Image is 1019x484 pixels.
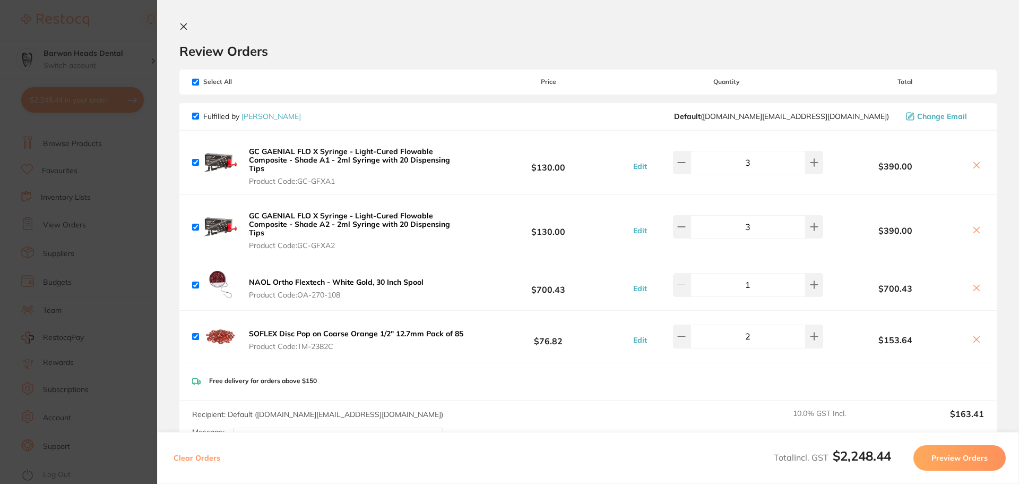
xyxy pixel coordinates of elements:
b: GC GAENIAL FLO X Syringe - Light-Cured Flowable Composite - Shade A2 - 2ml Syringe with 20 Dispen... [249,211,450,237]
button: SOFLEX Disc Pop on Coarse Orange 1/2" 12.7mm Pack of 85 Product Code:TM-2382C [246,329,467,351]
b: Default [674,112,701,121]
span: Product Code: OA-270-108 [249,291,424,299]
button: Edit [630,162,650,171]
span: Total Incl. GST [774,452,891,463]
b: SOFLEX Disc Pop on Coarse Orange 1/2" 12.7mm Pack of 85 [249,329,463,338]
b: $2,248.44 [833,448,891,464]
a: [PERSON_NAME] [241,112,301,121]
img: b2YwejZncA [203,268,237,302]
img: Ym40NDBrNQ [203,319,237,353]
b: $130.00 [469,153,627,173]
span: Select All [192,78,298,86]
span: Product Code: TM-2382C [249,342,463,351]
button: Change Email [903,112,984,121]
p: Free delivery for orders above $150 [209,377,317,385]
span: Product Code: GC-GFXA2 [249,241,466,250]
img: amd4cXI4ag [203,146,237,180]
button: NAOL Ortho Flextech - White Gold, 30 Inch Spool Product Code:OA-270-108 [246,277,427,300]
output: $163.41 [893,409,984,432]
b: $700.43 [826,284,965,293]
span: customer.care@henryschein.com.au [674,112,889,121]
b: $700.43 [469,275,627,295]
span: Total [826,78,984,86]
button: GC GAENIAL FLO X Syringe - Light-Cured Flowable Composite - Shade A1 - 2ml Syringe with 20 Dispen... [246,147,469,186]
b: NAOL Ortho Flextech - White Gold, 30 Inch Spool [249,277,424,287]
b: $130.00 [469,217,627,237]
p: Fulfilled by [203,112,301,121]
span: Change Email [917,112,967,121]
b: $153.64 [826,335,965,345]
img: dGUzemdzNg [203,210,237,244]
b: GC GAENIAL FLO X Syringe - Light-Cured Flowable Composite - Shade A1 - 2ml Syringe with 20 Dispen... [249,147,450,173]
span: 10.0 % GST Incl. [793,409,884,432]
b: $76.82 [469,327,627,346]
button: Edit [630,284,650,293]
button: Edit [630,226,650,235]
span: Recipient: Default ( [DOMAIN_NAME][EMAIL_ADDRESS][DOMAIN_NAME] ) [192,410,443,419]
b: $390.00 [826,162,965,171]
label: Message: [192,428,224,437]
span: Price [469,78,627,86]
span: Product Code: GC-GFXA1 [249,177,466,185]
button: Edit [630,335,650,345]
h2: Review Orders [179,43,997,59]
button: GC GAENIAL FLO X Syringe - Light-Cured Flowable Composite - Shade A2 - 2ml Syringe with 20 Dispen... [246,211,469,250]
button: Preview Orders [913,445,1006,471]
b: $390.00 [826,226,965,235]
span: Quantity [628,78,826,86]
button: Clear Orders [170,445,223,471]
